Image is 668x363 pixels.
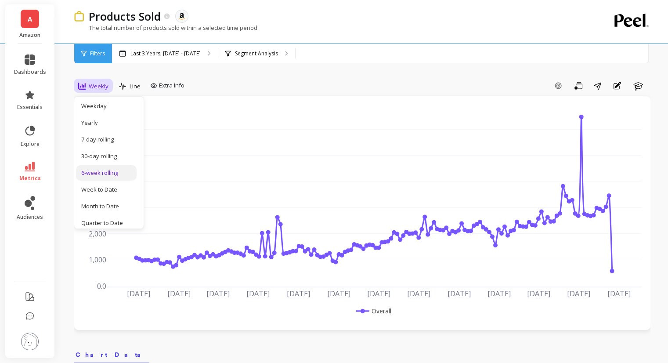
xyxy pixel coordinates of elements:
span: A [28,14,32,24]
div: Week to Date [81,185,131,194]
div: 6-week rolling [81,169,131,177]
span: Line [130,82,141,91]
div: 7-day rolling [81,135,131,144]
span: Weekly [89,82,108,91]
span: Filters [90,50,105,57]
span: explore [21,141,40,148]
p: The total number of products sold within a selected time period. [74,24,259,32]
span: essentials [17,104,43,111]
span: Extra Info [159,81,184,90]
img: header icon [74,11,84,22]
div: 30-day rolling [81,152,131,160]
div: Weekday [81,102,131,110]
div: Quarter to Date [81,219,131,227]
p: Amazon [14,32,46,39]
img: api.amazon.svg [178,12,186,20]
p: Last 3 Years, [DATE] - [DATE] [130,50,201,57]
p: Products Sold [89,9,161,24]
span: audiences [17,214,43,221]
span: dashboards [14,69,46,76]
span: Chart Data [76,350,148,359]
div: Yearly [81,119,131,127]
span: metrics [19,175,41,182]
p: Segment Analysis [235,50,278,57]
img: profile picture [21,333,39,350]
div: Month to Date [81,202,131,211]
